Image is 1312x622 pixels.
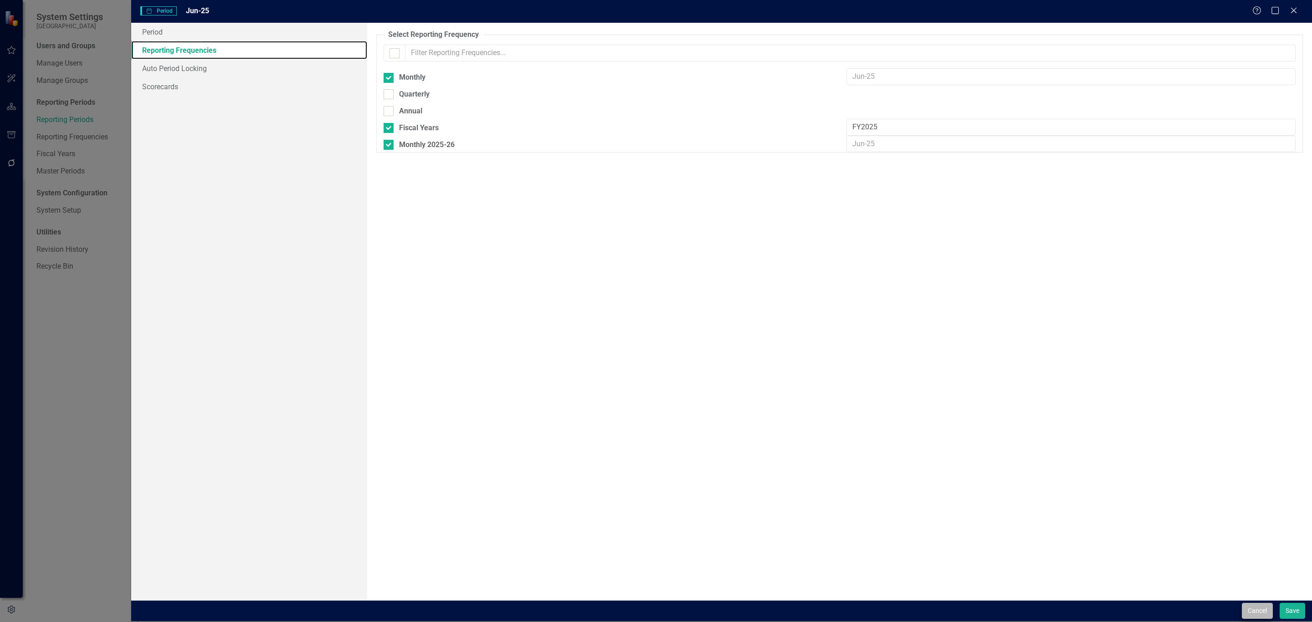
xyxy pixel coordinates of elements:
[131,41,367,59] a: Reporting Frequencies
[399,106,422,117] div: Annual
[846,136,1296,153] input: Jun-25
[1242,603,1273,619] button: Cancel
[140,6,177,15] span: Period
[399,89,430,100] div: Quarterly
[1280,603,1305,619] button: Save
[186,6,209,15] span: Jun-25
[399,140,455,150] div: Monthly 2025-26
[846,119,1296,136] input: Jun-25
[131,59,367,77] a: Auto Period Locking
[405,45,1296,61] input: Filter Reporting Frequencies...
[384,30,483,40] legend: Select Reporting Frequency
[399,123,439,133] div: Fiscal Years
[131,23,367,41] a: Period
[131,77,367,96] a: Scorecards
[399,72,425,83] div: Monthly
[846,68,1296,85] input: Jun-25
